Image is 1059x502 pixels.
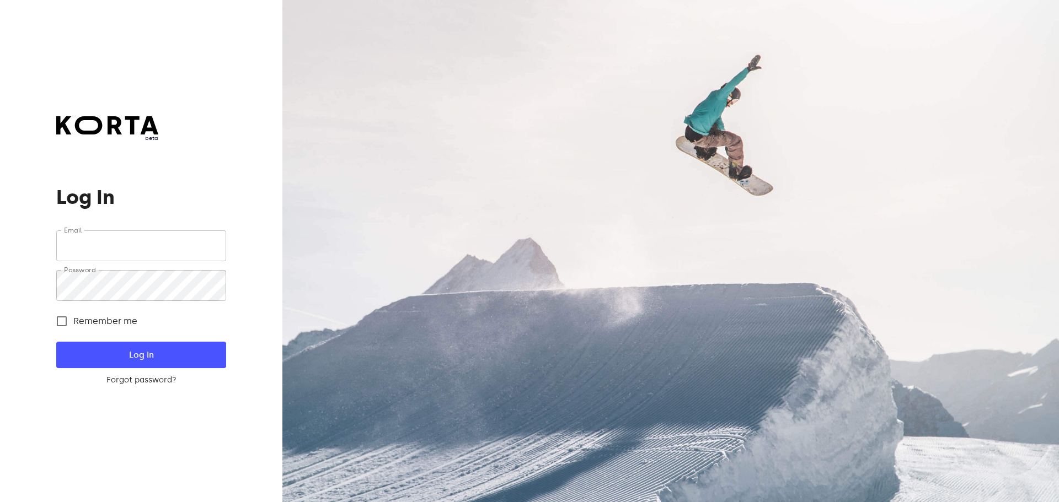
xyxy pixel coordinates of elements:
[56,134,158,142] span: beta
[56,116,158,134] img: Korta
[56,375,226,386] a: Forgot password?
[56,186,226,208] h1: Log In
[74,348,208,362] span: Log In
[56,116,158,142] a: beta
[73,315,137,328] span: Remember me
[56,342,226,368] button: Log In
